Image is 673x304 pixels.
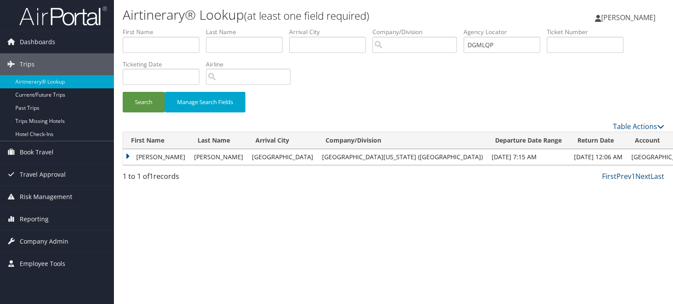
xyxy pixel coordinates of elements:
[123,132,190,149] th: First Name: activate to sort column ascending
[318,132,487,149] th: Company/Division
[190,149,248,165] td: [PERSON_NAME]
[123,171,248,186] div: 1 to 1 of records
[318,149,487,165] td: [GEOGRAPHIC_DATA][US_STATE] ([GEOGRAPHIC_DATA])
[631,171,635,181] a: 1
[248,149,318,165] td: [GEOGRAPHIC_DATA]
[206,60,297,69] label: Airline
[123,92,165,112] button: Search
[651,171,664,181] a: Last
[372,28,464,36] label: Company/Division
[20,186,72,208] span: Risk Management
[487,149,570,165] td: [DATE] 7:15 AM
[20,164,66,185] span: Travel Approval
[289,28,372,36] label: Arrival City
[547,28,630,36] label: Ticket Number
[123,28,206,36] label: First Name
[20,141,53,163] span: Book Travel
[20,231,68,252] span: Company Admin
[601,13,655,22] span: [PERSON_NAME]
[570,132,627,149] th: Return Date: activate to sort column ascending
[123,6,484,24] h1: Airtinerary® Lookup
[570,149,627,165] td: [DATE] 12:06 AM
[595,4,664,31] a: [PERSON_NAME]
[123,149,190,165] td: [PERSON_NAME]
[190,132,248,149] th: Last Name: activate to sort column ascending
[616,171,631,181] a: Prev
[20,53,35,75] span: Trips
[464,28,547,36] label: Agency Locator
[19,6,107,26] img: airportal-logo.png
[20,208,49,230] span: Reporting
[165,92,245,112] button: Manage Search Fields
[635,171,651,181] a: Next
[602,171,616,181] a: First
[20,31,55,53] span: Dashboards
[20,253,65,275] span: Employee Tools
[487,132,570,149] th: Departure Date Range: activate to sort column ascending
[613,122,664,131] a: Table Actions
[206,28,289,36] label: Last Name
[248,132,318,149] th: Arrival City: activate to sort column ascending
[244,8,369,23] small: (at least one field required)
[123,60,206,69] label: Ticketing Date
[149,171,153,181] span: 1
